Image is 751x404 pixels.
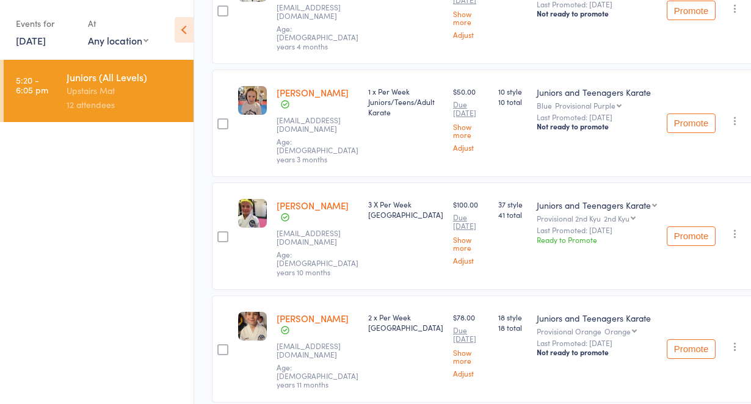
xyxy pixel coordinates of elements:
[453,31,488,38] a: Adjust
[453,123,488,139] a: Show more
[277,86,349,99] a: [PERSON_NAME]
[537,327,657,335] div: Provisional Orange
[537,113,657,121] small: Last Promoted: [DATE]
[667,1,716,20] button: Promote
[498,96,527,107] span: 10 total
[555,101,615,109] div: Provisional Purple
[498,209,527,220] span: 41 total
[498,322,527,333] span: 18 total
[277,362,358,390] span: Age: [DEMOGRAPHIC_DATA] years 11 months
[368,312,443,333] div: 2 x Per Week [GEOGRAPHIC_DATA]
[453,100,488,118] small: Due [DATE]
[67,84,183,98] div: Upstairs Mat
[453,236,488,251] a: Show more
[277,3,358,21] small: danmel27@gmail.com
[88,13,148,34] div: At
[537,214,657,222] div: Provisional 2nd Kyu
[537,226,657,234] small: Last Promoted: [DATE]
[277,249,358,277] span: Age: [DEMOGRAPHIC_DATA] years 10 months
[238,312,267,341] img: image1683529055.png
[277,23,358,51] span: Age: [DEMOGRAPHIC_DATA] years 4 months
[67,98,183,112] div: 12 attendees
[537,347,657,357] div: Not ready to promote
[453,369,488,377] a: Adjust
[453,213,488,231] small: Due [DATE]
[238,199,267,228] img: image1642572232.png
[498,86,527,96] span: 10 style
[667,226,716,246] button: Promote
[537,86,657,98] div: Juniors and Teenagers Karate
[667,339,716,359] button: Promote
[667,114,716,133] button: Promote
[277,116,358,134] small: Jaylincassi15@gmail.com
[537,101,657,109] div: Blue
[88,34,148,47] div: Any location
[453,86,488,151] div: $50.00
[238,86,267,115] img: image1714460535.png
[4,60,194,122] a: 5:20 -6:05 pmJuniors (All Levels)Upstairs Mat12 attendees
[277,312,349,325] a: [PERSON_NAME]
[16,75,48,95] time: 5:20 - 6:05 pm
[498,312,527,322] span: 18 style
[67,70,183,84] div: Juniors (All Levels)
[277,229,358,247] small: tanyavallallywork@hotmail.com
[537,9,657,18] div: Not ready to promote
[537,121,657,131] div: Not ready to promote
[453,256,488,264] a: Adjust
[277,199,349,212] a: [PERSON_NAME]
[368,199,443,220] div: 3 X Per Week [GEOGRAPHIC_DATA]
[604,327,631,335] div: Orange
[453,326,488,344] small: Due [DATE]
[537,234,657,245] div: Ready to Promote
[453,143,488,151] a: Adjust
[16,13,76,34] div: Events for
[277,136,358,164] span: Age: [DEMOGRAPHIC_DATA] years 3 months
[604,214,629,222] div: 2nd Kyu
[498,199,527,209] span: 37 style
[537,339,657,347] small: Last Promoted: [DATE]
[537,312,657,324] div: Juniors and Teenagers Karate
[277,342,358,359] small: Benandthi@gmail.com
[368,86,443,117] div: 1 x Per Week Juniors/Teens/Adult Karate
[453,199,488,264] div: $100.00
[16,34,46,47] a: [DATE]
[453,348,488,364] a: Show more
[453,10,488,26] a: Show more
[537,199,651,211] div: Juniors and Teenagers Karate
[453,312,488,377] div: $78.00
